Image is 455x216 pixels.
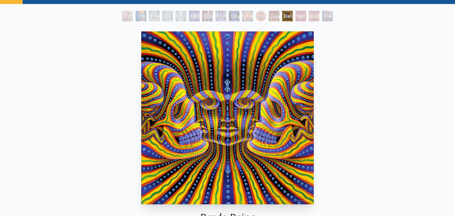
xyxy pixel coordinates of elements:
div: Vision Crystal Tondo [255,11,266,21]
div: The Great Turn [322,11,333,21]
div: Bardo Being [282,11,293,21]
div: Net of Being [295,11,306,21]
div: Godself [309,11,319,21]
div: Collective Vision [189,11,200,21]
div: The Torch [136,11,146,21]
div: Guardian of Infinite Vision [269,11,279,21]
div: Original Face [229,11,239,21]
div: Psychic Energy System [149,11,160,21]
img: Bardo-Being-2002-Alex-Grey-watermarked.jpg [141,31,314,204]
div: Vision Crystal [242,11,253,21]
div: Universal Mind Lattice [176,11,186,21]
div: Study for the Great Turn [122,11,133,21]
div: Spiritual Energy System [162,11,173,21]
div: Mystic Eye [216,11,226,21]
div: Dissectional Art for Tool's Lateralus CD [202,11,213,21]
